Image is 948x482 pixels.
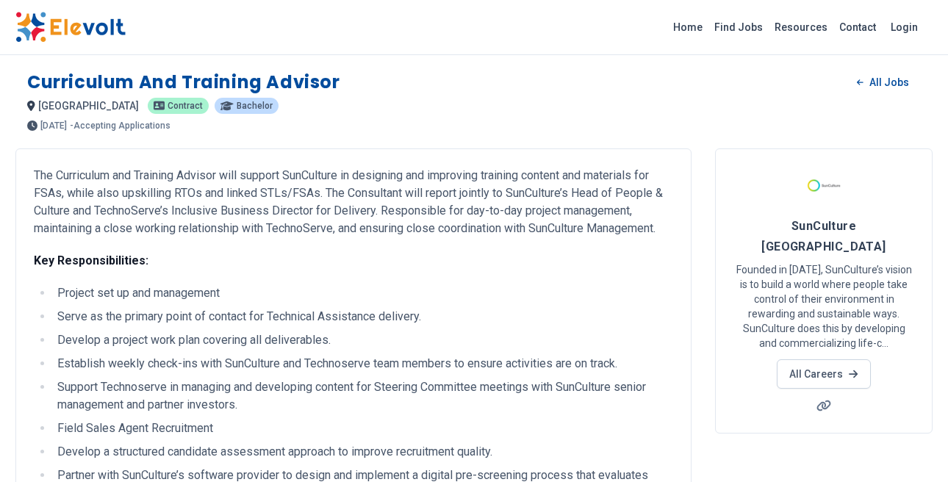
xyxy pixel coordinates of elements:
[761,219,886,253] span: SunCulture [GEOGRAPHIC_DATA]
[53,378,673,414] li: Support Technoserve in managing and developing content for Steering Committee meetings with SunCu...
[667,15,708,39] a: Home
[15,12,126,43] img: Elevolt
[34,167,673,237] p: The Curriculum and Training Advisor will support SunCulture in designing and improving training c...
[53,284,673,302] li: Project set up and management
[53,355,673,373] li: Establish weekly check-ins with SunCulture and Technoserve team members to ensure activities are ...
[237,101,273,110] span: Bachelor
[53,443,673,461] li: Develop a structured candidate assessment approach to improve recruitment quality.
[777,359,870,389] a: All Careers
[53,420,673,437] li: Field Sales Agent Recruitment
[168,101,203,110] span: Contract
[40,121,67,130] span: [DATE]
[34,253,148,267] strong: Key Responsibilities:
[53,331,673,349] li: Develop a project work plan covering all deliverables.
[805,167,842,204] img: SunCulture Kenya
[769,15,833,39] a: Resources
[882,12,927,42] a: Login
[70,121,170,130] p: - Accepting Applications
[708,15,769,39] a: Find Jobs
[733,262,914,350] p: Founded in [DATE], SunCulture’s vision is to build a world where people take control of their env...
[27,71,340,94] h1: Curriculum and Training Advisor
[833,15,882,39] a: Contact
[38,100,139,112] span: [GEOGRAPHIC_DATA]
[845,71,921,93] a: All Jobs
[53,308,673,325] li: Serve as the primary point of contact for Technical Assistance delivery.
